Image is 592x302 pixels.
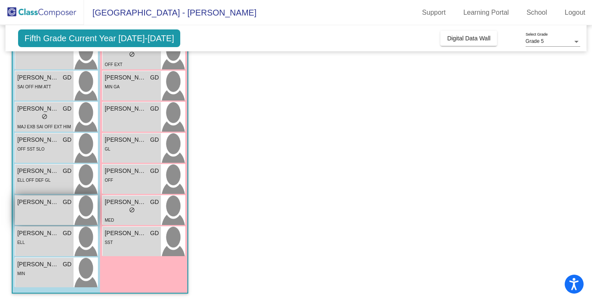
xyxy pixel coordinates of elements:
span: GD [63,229,71,238]
span: do_not_disturb_alt [129,207,135,213]
span: [GEOGRAPHIC_DATA] - [PERSON_NAME] [84,6,256,19]
span: GD [63,104,71,113]
span: Grade 5 [526,38,544,44]
span: GD [150,73,159,82]
span: [PERSON_NAME] [PERSON_NAME] [17,229,59,238]
span: [PERSON_NAME] [17,167,59,175]
span: MIN GA [105,85,120,89]
span: GD [150,167,159,175]
span: GD [150,104,159,113]
span: GD [63,135,71,144]
span: [PERSON_NAME] [17,260,59,269]
span: [PERSON_NAME] [105,198,147,207]
span: GD [63,198,71,207]
a: School [520,6,554,19]
span: OFF [105,178,113,183]
span: [PERSON_NAME] [17,104,59,113]
span: Digital Data Wall [447,35,490,42]
a: Learning Portal [457,6,516,19]
span: MED [105,218,114,223]
span: OFF SST SLO [17,147,45,151]
span: Fifth Grade Current Year [DATE]-[DATE] [18,29,180,47]
a: Logout [558,6,592,19]
span: GD [63,73,71,82]
span: SST [105,240,113,245]
span: [PERSON_NAME] [105,229,147,238]
a: Support [416,6,453,19]
span: [PERSON_NAME] [105,135,147,144]
span: [PERSON_NAME] [17,198,59,207]
span: MIN [17,271,25,276]
span: ELL [17,240,25,245]
button: Digital Data Wall [440,31,497,46]
span: do_not_disturb_alt [129,51,135,57]
span: [PERSON_NAME] [PERSON_NAME] [17,73,59,82]
span: [PERSON_NAME] [105,167,147,175]
span: [PERSON_NAME] [17,135,59,144]
span: [PERSON_NAME] [105,73,147,82]
span: OFF EXT [105,62,122,67]
span: do_not_disturb_alt [42,114,47,119]
span: GD [63,167,71,175]
span: GD [150,229,159,238]
span: GD [150,135,159,144]
span: [PERSON_NAME] [105,104,147,113]
span: ELL OFF DEF GL [17,178,50,183]
span: GD [63,260,71,269]
span: GL [105,147,110,151]
span: GD [150,198,159,207]
span: SAI OFF HIM ATT [17,85,51,89]
span: MAJ EXB SAI OFF EXT HIM AGB MED [17,125,71,138]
